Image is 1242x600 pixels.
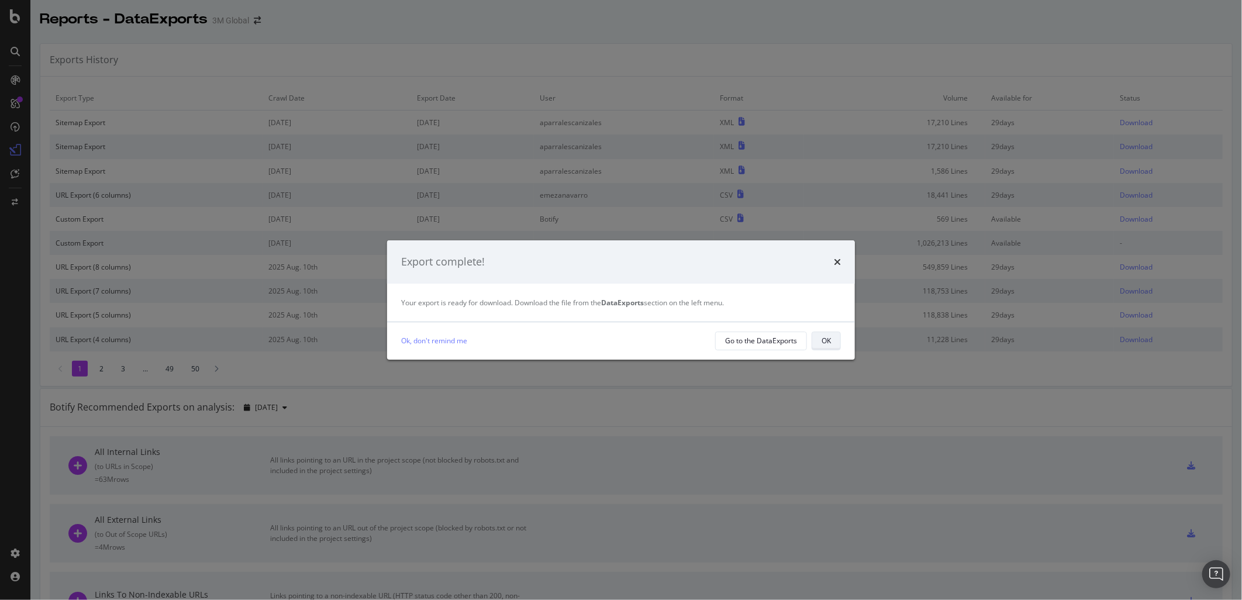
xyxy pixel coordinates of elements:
div: OK [822,336,831,346]
div: Export complete! [401,254,485,270]
span: section on the left menu. [601,298,724,308]
strong: DataExports [601,298,644,308]
div: times [834,254,841,270]
div: Go to the DataExports [725,336,797,346]
div: Open Intercom Messenger [1202,560,1230,588]
button: OK [812,332,841,350]
div: modal [387,240,855,360]
a: Ok, don't remind me [401,335,467,347]
button: Go to the DataExports [715,332,807,350]
div: Your export is ready for download. Download the file from the [401,298,841,308]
